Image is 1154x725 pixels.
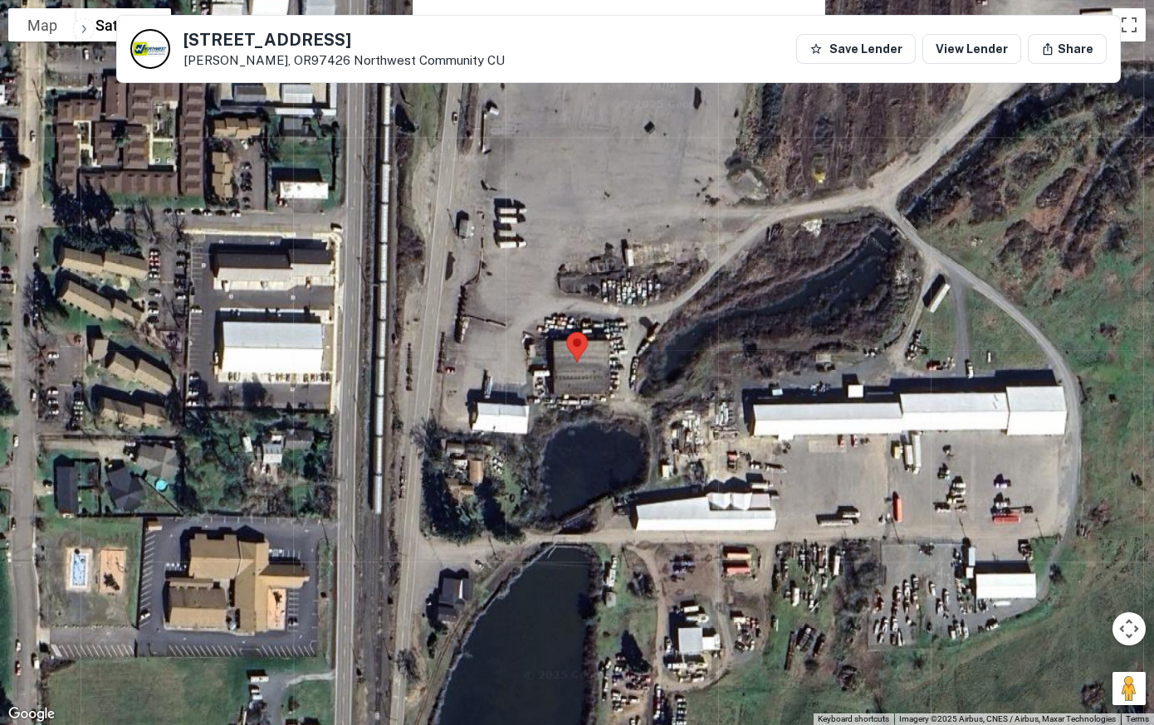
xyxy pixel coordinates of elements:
p: [PERSON_NAME], OR97426 [183,53,505,68]
iframe: Chat Widget [1071,592,1154,672]
a: View Lender [922,34,1021,64]
button: Share [1028,34,1107,64]
h5: [STREET_ADDRESS] [183,32,505,48]
a: Northwest Community CU [354,53,505,67]
button: Save Lender [796,34,916,64]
